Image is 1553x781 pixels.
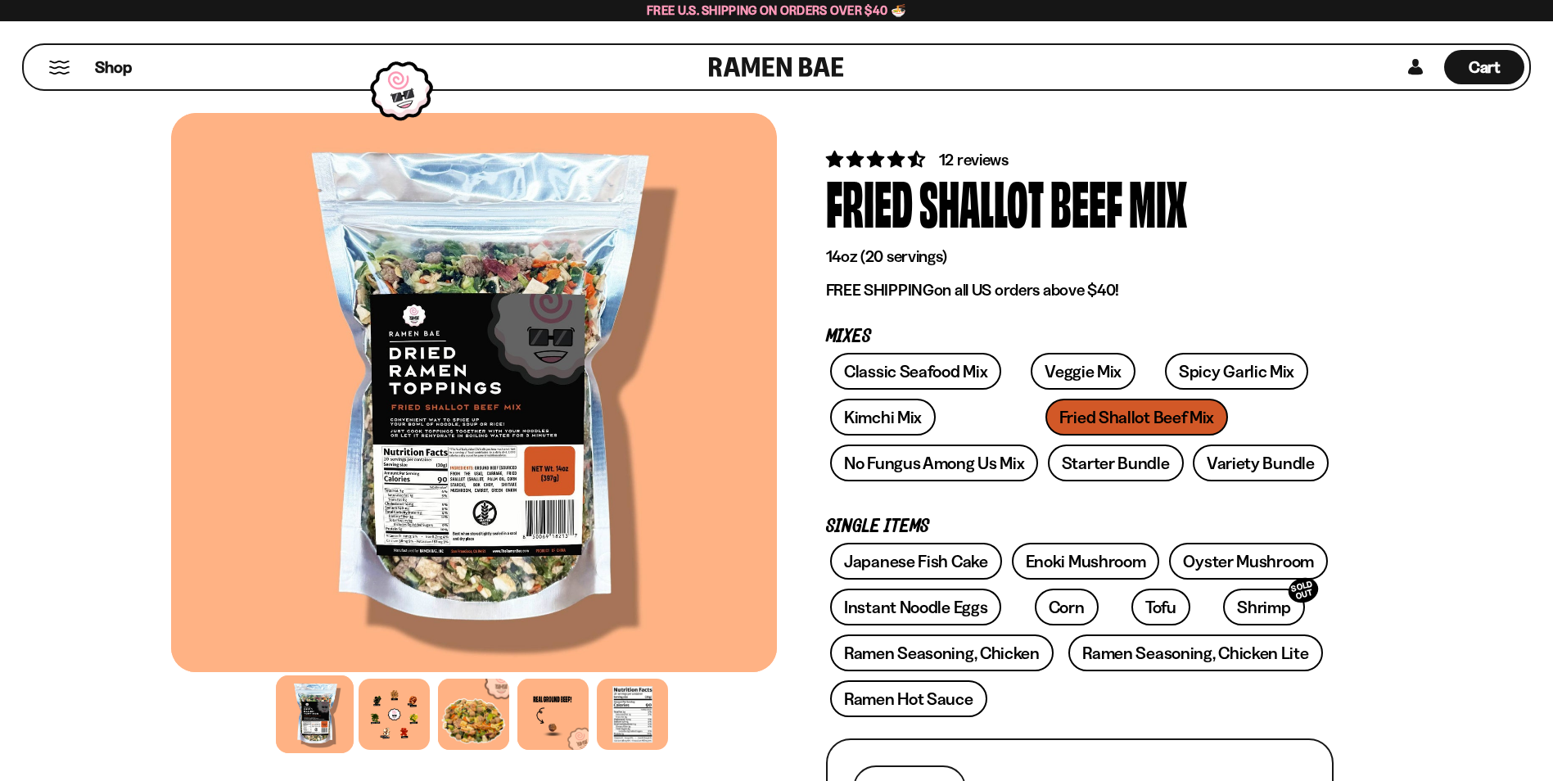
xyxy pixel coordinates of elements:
a: Ramen Seasoning, Chicken [830,634,1054,671]
a: Tofu [1131,589,1190,625]
a: Shop [95,50,132,84]
div: SOLD OUT [1285,575,1321,607]
div: Shallot [919,171,1044,232]
div: Beef [1050,171,1122,232]
a: Kimchi Mix [830,399,936,436]
span: 4.67 stars [826,149,928,169]
a: Veggie Mix [1031,353,1135,390]
div: Fried [826,171,913,232]
a: Classic Seafood Mix [830,353,1001,390]
p: on all US orders above $40! [826,280,1334,300]
strong: FREE SHIPPING [826,280,934,300]
span: Cart [1469,57,1501,77]
a: Oyster Mushroom [1169,543,1328,580]
button: Mobile Menu Trigger [48,61,70,74]
a: Ramen Seasoning, Chicken Lite [1068,634,1322,671]
a: Instant Noodle Eggs [830,589,1001,625]
a: Ramen Hot Sauce [830,680,987,717]
span: Free U.S. Shipping on Orders over $40 🍜 [647,2,906,18]
a: Starter Bundle [1048,445,1184,481]
span: Shop [95,56,132,79]
div: Cart [1444,45,1524,89]
p: 14oz (20 servings) [826,246,1334,267]
a: Japanese Fish Cake [830,543,1002,580]
a: Spicy Garlic Mix [1165,353,1308,390]
div: Mix [1129,171,1187,232]
a: ShrimpSOLD OUT [1223,589,1304,625]
p: Mixes [826,329,1334,345]
p: Single Items [826,519,1334,535]
a: Corn [1035,589,1099,625]
span: 12 reviews [939,150,1009,169]
a: Enoki Mushroom [1012,543,1160,580]
a: No Fungus Among Us Mix [830,445,1038,481]
a: Variety Bundle [1193,445,1329,481]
